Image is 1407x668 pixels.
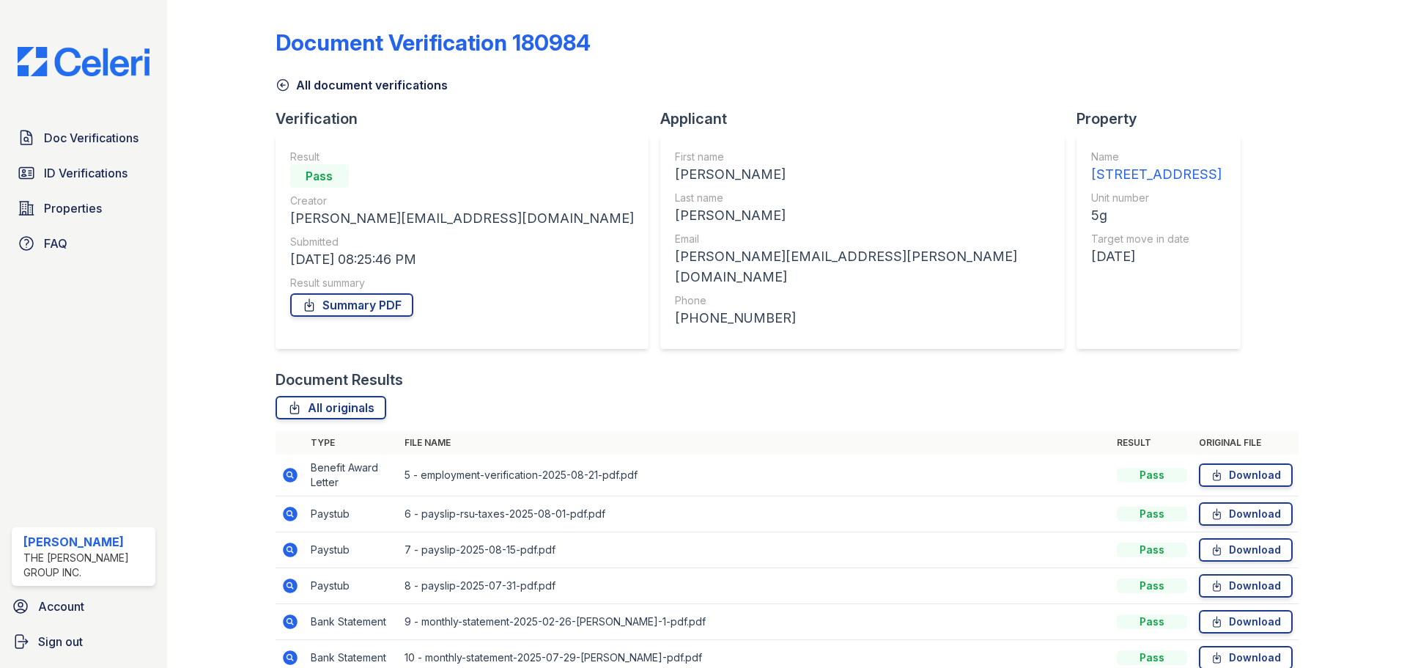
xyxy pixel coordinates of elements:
div: [PHONE_NUMBER] [675,308,1050,329]
div: 5g [1091,205,1222,226]
div: Verification [276,109,660,129]
div: Document Results [276,370,403,390]
td: Paystub [305,532,399,568]
div: First name [675,150,1050,164]
div: The [PERSON_NAME] Group Inc. [23,551,149,580]
td: 9 - monthly-statement-2025-02-26-[PERSON_NAME]-1-pdf.pdf [399,604,1111,640]
td: 6 - payslip-rsu-taxes-2025-08-01-pdf.pdf [399,496,1111,532]
a: Account [6,592,161,621]
td: Bank Statement [305,604,399,640]
div: [PERSON_NAME] [675,164,1050,185]
div: [PERSON_NAME][EMAIL_ADDRESS][PERSON_NAME][DOMAIN_NAME] [675,246,1050,287]
th: File name [399,431,1111,455]
th: Result [1111,431,1193,455]
span: Doc Verifications [44,129,139,147]
div: Last name [675,191,1050,205]
div: Property [1077,109,1252,129]
div: Unit number [1091,191,1222,205]
a: Download [1199,574,1293,598]
a: Name [STREET_ADDRESS] [1091,150,1222,185]
td: Paystub [305,496,399,532]
div: [DATE] 08:25:46 PM [290,249,634,270]
div: Phone [675,293,1050,308]
a: Properties [12,194,155,223]
div: Pass [1117,468,1187,482]
div: [PERSON_NAME][EMAIL_ADDRESS][DOMAIN_NAME] [290,208,634,229]
span: Sign out [38,633,83,650]
a: Sign out [6,627,161,656]
div: Result [290,150,634,164]
a: All document verifications [276,76,448,94]
div: Pass [1117,507,1187,521]
div: Submitted [290,235,634,249]
div: Pass [1117,579,1187,593]
div: Result summary [290,276,634,290]
span: ID Verifications [44,164,128,182]
div: Pass [1117,614,1187,629]
span: Properties [44,199,102,217]
div: [PERSON_NAME] [23,533,149,551]
div: Pass [1117,543,1187,557]
th: Type [305,431,399,455]
a: All originals [276,396,386,419]
a: Download [1199,610,1293,634]
th: Original file [1193,431,1299,455]
img: CE_Logo_Blue-a8612792a0a2168367f1c8372b55b34899dd931a85d93a1a3d3e32e68fde9ad4.png [6,47,161,76]
div: Applicant [660,109,1077,129]
a: Doc Verifications [12,123,155,153]
div: Creator [290,194,634,208]
a: Download [1199,538,1293,562]
div: Target move in date [1091,232,1222,246]
div: Pass [1117,650,1187,665]
a: FAQ [12,229,155,258]
td: Paystub [305,568,399,604]
span: Account [38,598,84,615]
a: Download [1199,502,1293,526]
div: [DATE] [1091,246,1222,267]
div: Document Verification 180984 [276,29,591,56]
span: FAQ [44,235,67,252]
div: Email [675,232,1050,246]
div: [PERSON_NAME] [675,205,1050,226]
td: 7 - payslip-2025-08-15-pdf.pdf [399,532,1111,568]
td: 5 - employment-verification-2025-08-21-pdf.pdf [399,455,1111,496]
div: [STREET_ADDRESS] [1091,164,1222,185]
a: Download [1199,463,1293,487]
a: Summary PDF [290,293,413,317]
div: Pass [290,164,349,188]
a: ID Verifications [12,158,155,188]
td: 8 - payslip-2025-07-31-pdf.pdf [399,568,1111,604]
div: Name [1091,150,1222,164]
td: Benefit Award Letter [305,455,399,496]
